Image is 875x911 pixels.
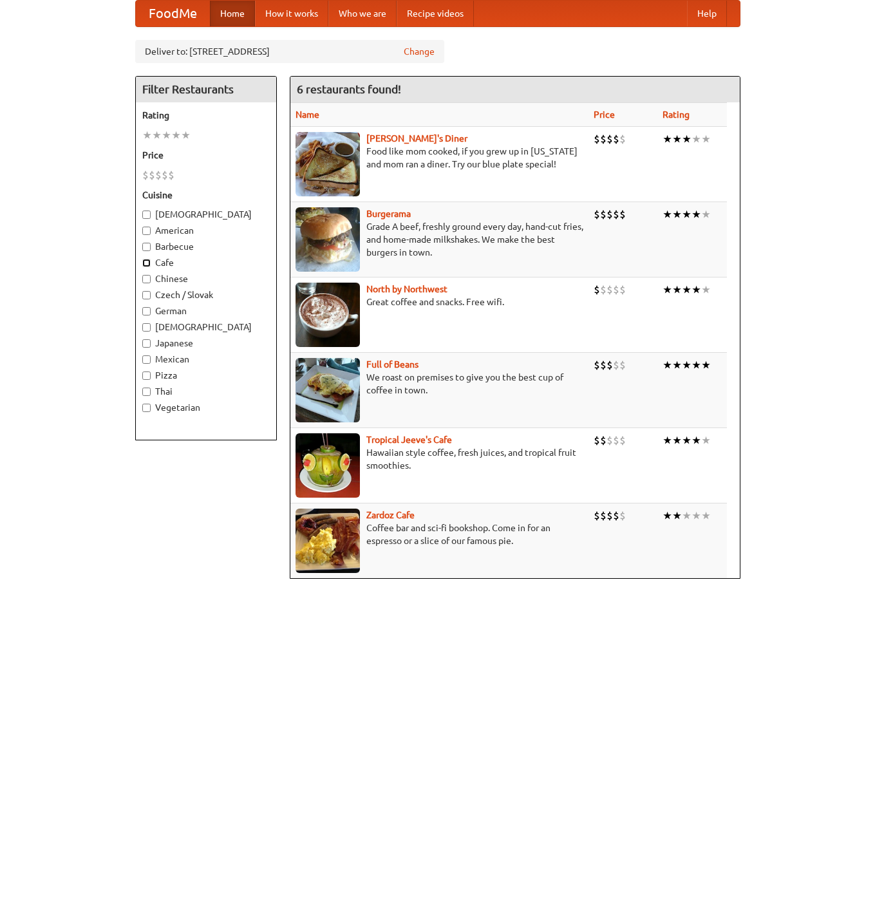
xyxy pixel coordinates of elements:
[663,358,672,372] li: ★
[682,509,692,523] li: ★
[142,355,151,364] input: Mexican
[594,433,600,447] li: $
[296,109,319,120] a: Name
[663,109,690,120] a: Rating
[600,132,607,146] li: $
[613,132,619,146] li: $
[142,321,270,333] label: [DEMOGRAPHIC_DATA]
[142,227,151,235] input: American
[210,1,255,26] a: Home
[142,353,270,366] label: Mexican
[663,207,672,221] li: ★
[181,128,191,142] li: ★
[155,168,162,182] li: $
[692,358,701,372] li: ★
[701,358,711,372] li: ★
[142,149,270,162] h5: Price
[296,358,360,422] img: beans.jpg
[142,323,151,332] input: [DEMOGRAPHIC_DATA]
[366,510,415,520] b: Zardoz Cafe
[366,359,419,370] a: Full of Beans
[142,208,270,221] label: [DEMOGRAPHIC_DATA]
[142,401,270,414] label: Vegetarian
[692,433,701,447] li: ★
[701,509,711,523] li: ★
[682,207,692,221] li: ★
[663,433,672,447] li: ★
[296,296,583,308] p: Great coffee and snacks. Free wifi.
[142,168,149,182] li: $
[682,132,692,146] li: ★
[619,283,626,297] li: $
[594,132,600,146] li: $
[613,283,619,297] li: $
[142,291,151,299] input: Czech / Slovak
[701,283,711,297] li: ★
[142,275,151,283] input: Chinese
[366,133,467,144] a: [PERSON_NAME]'s Diner
[692,207,701,221] li: ★
[682,283,692,297] li: ★
[142,371,151,380] input: Pizza
[296,220,583,259] p: Grade A beef, freshly ground every day, hand-cut fries, and home-made milkshakes. We make the bes...
[613,509,619,523] li: $
[607,283,613,297] li: $
[255,1,328,26] a: How it works
[672,283,682,297] li: ★
[296,446,583,472] p: Hawaiian style coffee, fresh juices, and tropical fruit smoothies.
[672,207,682,221] li: ★
[672,358,682,372] li: ★
[142,240,270,253] label: Barbecue
[142,307,151,315] input: German
[663,509,672,523] li: ★
[600,509,607,523] li: $
[142,224,270,237] label: American
[682,358,692,372] li: ★
[296,509,360,573] img: zardoz.jpg
[162,128,171,142] li: ★
[663,283,672,297] li: ★
[296,207,360,272] img: burgerama.jpg
[701,132,711,146] li: ★
[297,83,401,95] ng-pluralize: 6 restaurants found!
[142,211,151,219] input: [DEMOGRAPHIC_DATA]
[607,509,613,523] li: $
[142,369,270,382] label: Pizza
[296,433,360,498] img: jeeves.jpg
[366,435,452,445] a: Tropical Jeeve's Cafe
[366,284,447,294] a: North by Northwest
[142,404,151,412] input: Vegetarian
[168,168,174,182] li: $
[142,256,270,269] label: Cafe
[619,358,626,372] li: $
[607,358,613,372] li: $
[162,168,168,182] li: $
[142,189,270,202] h5: Cuisine
[296,283,360,347] img: north.jpg
[672,132,682,146] li: ★
[613,433,619,447] li: $
[594,509,600,523] li: $
[687,1,727,26] a: Help
[619,509,626,523] li: $
[594,358,600,372] li: $
[619,207,626,221] li: $
[142,339,151,348] input: Japanese
[136,1,210,26] a: FoodMe
[171,128,181,142] li: ★
[613,207,619,221] li: $
[135,40,444,63] div: Deliver to: [STREET_ADDRESS]
[607,433,613,447] li: $
[404,45,435,58] a: Change
[296,371,583,397] p: We roast on premises to give you the best cup of coffee in town.
[701,207,711,221] li: ★
[366,209,411,219] a: Burgerama
[692,132,701,146] li: ★
[594,109,615,120] a: Price
[328,1,397,26] a: Who we are
[142,388,151,396] input: Thai
[600,358,607,372] li: $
